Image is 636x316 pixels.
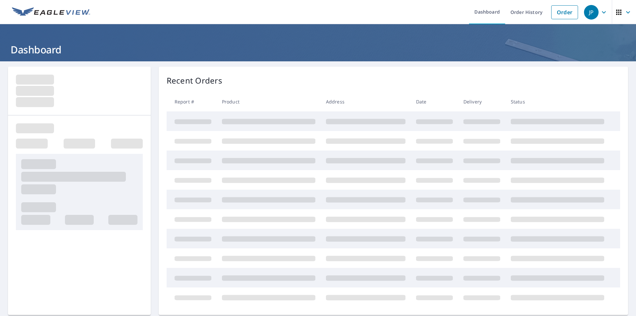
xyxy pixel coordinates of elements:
a: Order [551,5,578,19]
th: Address [321,92,411,111]
th: Product [217,92,321,111]
div: JP [584,5,599,20]
th: Report # [167,92,217,111]
img: EV Logo [12,7,90,17]
p: Recent Orders [167,75,222,87]
th: Date [411,92,458,111]
h1: Dashboard [8,43,628,56]
th: Status [505,92,609,111]
th: Delivery [458,92,505,111]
